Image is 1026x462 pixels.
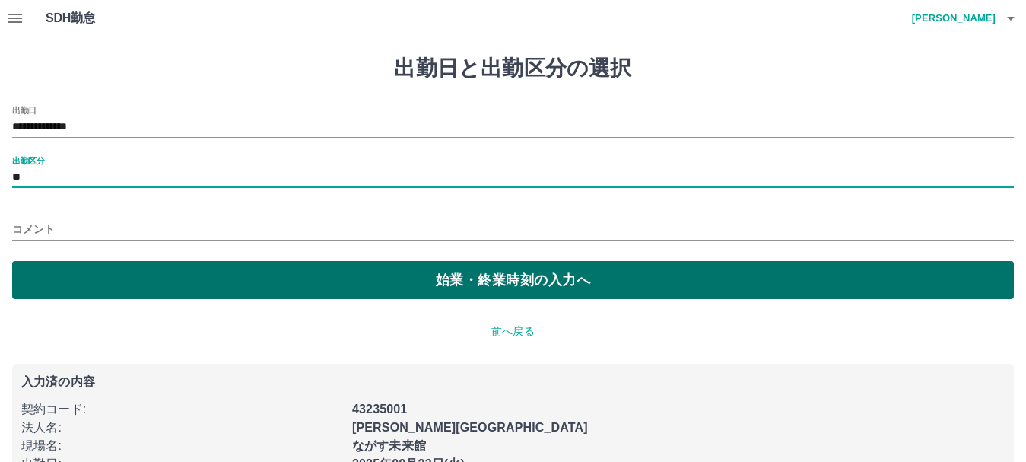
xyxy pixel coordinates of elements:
[352,403,407,416] b: 43235001
[12,155,44,166] label: 出勤区分
[352,421,588,434] b: [PERSON_NAME][GEOGRAPHIC_DATA]
[21,437,343,455] p: 現場名 :
[352,439,426,452] b: ながす未来館
[12,56,1014,81] h1: 出勤日と出勤区分の選択
[21,376,1005,388] p: 入力済の内容
[12,104,37,116] label: 出勤日
[12,261,1014,299] button: 始業・終業時刻の入力へ
[21,419,343,437] p: 法人名 :
[12,323,1014,339] p: 前へ戻る
[21,400,343,419] p: 契約コード :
